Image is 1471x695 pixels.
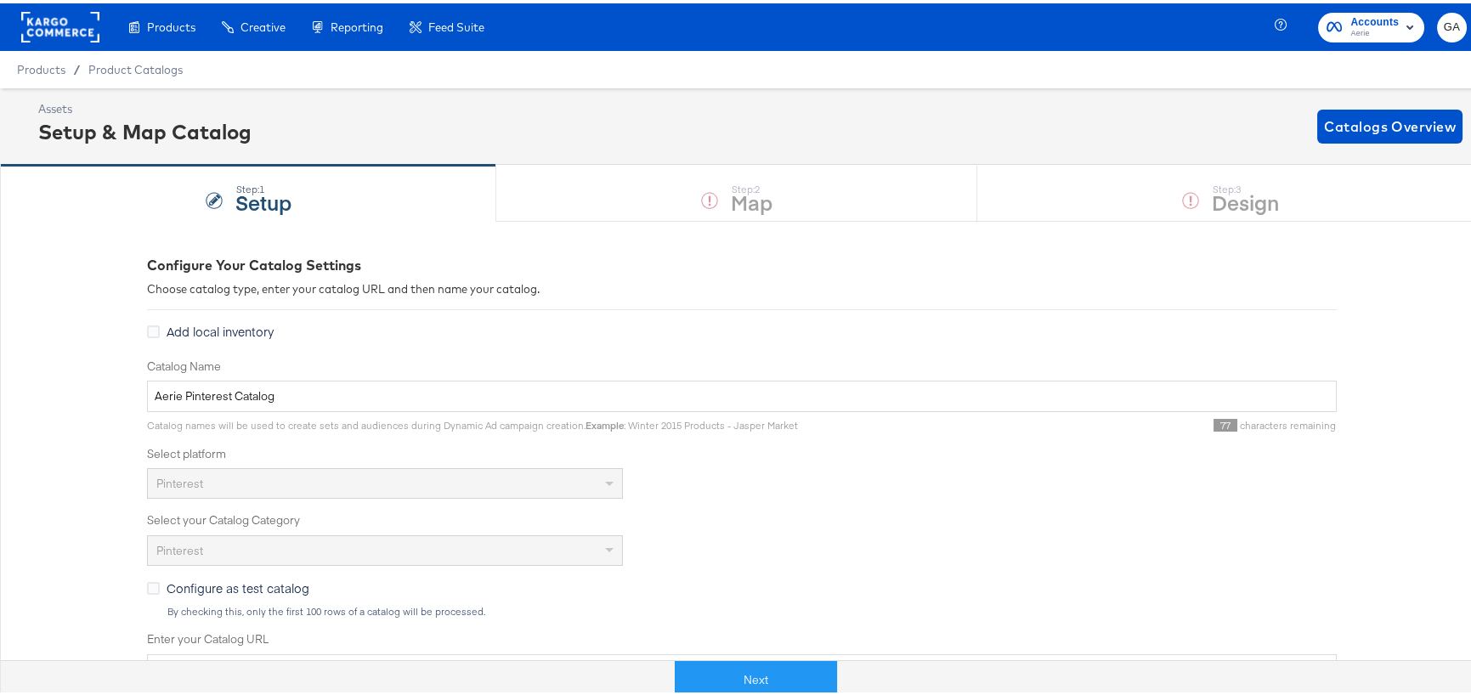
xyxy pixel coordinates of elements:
[38,114,252,143] div: Setup & Map Catalog
[1350,10,1399,28] span: Accounts
[331,17,383,31] span: Reporting
[17,59,65,73] span: Products
[428,17,484,31] span: Feed Suite
[156,540,203,555] span: Pinterest
[147,443,1337,459] label: Select platform
[147,377,1337,409] input: Name your catalog e.g. My Dynamic Product Catalog
[1444,14,1460,34] span: GA
[1324,111,1456,135] span: Catalogs Overview
[65,59,88,73] span: /
[167,576,309,593] span: Configure as test catalog
[147,355,1337,371] label: Catalog Name
[167,602,1337,614] div: By checking this, only the first 100 rows of a catalog will be processed.
[147,17,195,31] span: Products
[167,319,274,336] span: Add local inventory
[1318,9,1424,39] button: AccountsAerie
[147,415,798,428] span: Catalog names will be used to create sets and audiences during Dynamic Ad campaign creation. : Wi...
[235,180,291,192] div: Step: 1
[235,184,291,212] strong: Setup
[798,415,1337,429] div: characters remaining
[240,17,286,31] span: Creative
[147,509,1337,525] label: Select your Catalog Category
[156,472,203,488] span: Pinterest
[147,278,1337,294] div: Choose catalog type, enter your catalog URL and then name your catalog.
[88,59,183,73] a: Product Catalogs
[1437,9,1467,39] button: GA
[1350,24,1399,37] span: Aerie
[38,98,252,114] div: Assets
[586,415,624,428] strong: Example
[1317,106,1463,140] button: Catalogs Overview
[147,628,1337,644] label: Enter your Catalog URL
[147,252,1337,272] div: Configure Your Catalog Settings
[1214,415,1237,428] span: 77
